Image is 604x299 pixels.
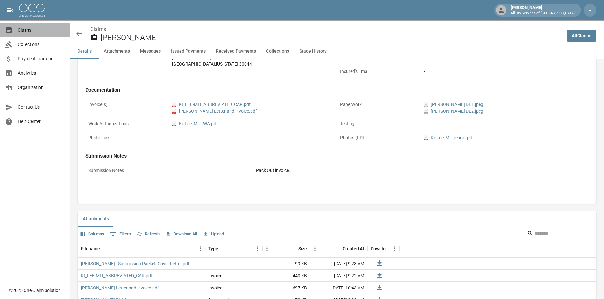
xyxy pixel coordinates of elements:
[262,258,310,270] div: 99 KB
[294,44,332,59] button: Stage History
[18,104,65,110] span: Contact Us
[79,229,106,239] button: Select columns
[90,25,562,33] nav: breadcrumb
[195,244,205,253] button: Menu
[172,134,334,141] div: -
[164,229,199,239] button: Download All
[78,240,205,258] div: Filename
[166,44,211,59] button: Issued Payments
[424,120,586,127] div: -
[567,30,596,42] a: AllClaims
[256,167,586,174] div: Pack Out invoice.
[90,26,106,32] a: Claims
[367,240,399,258] div: Download
[18,55,65,62] span: Payment Tracking
[371,240,390,258] div: Download
[81,260,189,267] a: [PERSON_NAME] - Submission Packet: Cover Letter.pdf
[390,244,399,253] button: Menu
[201,229,225,239] button: Upload
[424,68,586,75] div: -
[85,132,169,144] p: Photo Link
[262,240,310,258] div: Size
[298,240,307,258] div: Size
[310,282,367,294] div: [DATE] 10:43 AM
[78,211,114,227] button: Attachments
[18,84,65,91] span: Organization
[337,117,421,130] p: Testing
[205,240,262,258] div: Type
[527,228,595,240] div: Search
[261,44,294,59] button: Collections
[70,44,99,59] button: Details
[310,240,367,258] div: Created At
[99,44,135,59] button: Attachments
[310,258,367,270] div: [DATE] 9:23 AM
[85,87,589,93] h4: Documentation
[172,120,218,127] a: pdfKi_Lee_MIT_WA.pdf
[85,153,589,159] h4: Submission Notes
[343,240,364,258] div: Created At
[211,44,261,59] button: Received Payments
[208,273,222,279] div: Invoice
[81,240,100,258] div: Filename
[424,134,474,141] a: pdfKi_Lee_Mit_report.pdf
[172,108,257,115] a: pdf[PERSON_NAME] Letter and invoice.pdf
[19,4,45,17] img: ocs-logo-white-transparent.png
[253,244,262,253] button: Menu
[18,41,65,48] span: Collections
[337,98,421,111] p: Paperwork
[424,101,483,108] a: jpeg[PERSON_NAME] DL1.jpeg
[101,33,562,42] h2: [PERSON_NAME]
[262,244,272,253] button: Menu
[337,65,421,78] p: Insured's Email
[310,270,367,282] div: [DATE] 9:22 AM
[424,108,483,115] a: jpeg[PERSON_NAME] DL2.jpeg
[85,98,169,111] p: Invoice(s)
[70,44,604,59] div: anchor tabs
[310,244,320,253] button: Menu
[508,4,577,16] div: [PERSON_NAME]
[337,132,421,144] p: Photos (PDF)
[18,27,65,33] span: Claims
[172,101,251,108] a: pdfKI_LEE-MIT_ABBREVIATED_CAR.pdf
[9,287,61,294] div: © 2025 One Claim Solution
[85,164,253,177] p: Submission Notes
[135,44,166,59] button: Messages
[208,285,222,291] div: Invoice
[135,229,161,239] button: Refresh
[18,118,65,125] span: Help Center
[78,211,596,227] div: related-list tabs
[172,61,334,68] div: [GEOGRAPHIC_DATA] , [US_STATE] 30044
[81,285,159,291] a: [PERSON_NAME] Letter and invoice.pdf
[208,240,218,258] div: Type
[85,117,169,130] p: Work Authorizations
[262,270,310,282] div: 440 KB
[4,4,17,17] button: open drawer
[108,229,132,239] button: Show filters
[511,11,575,16] p: All Dry Services of [GEOGRAPHIC_DATA]
[18,70,65,76] span: Analytics
[262,282,310,294] div: 697 KB
[81,273,153,279] a: KI_LEE-MIT_ABBREVIATED_CAR.pdf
